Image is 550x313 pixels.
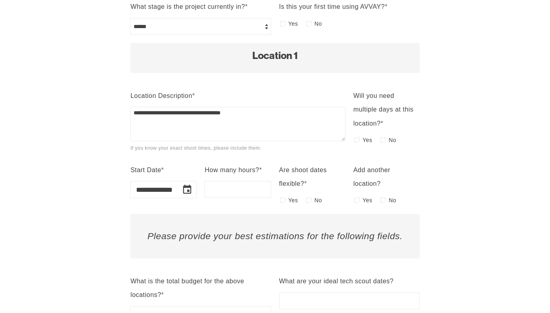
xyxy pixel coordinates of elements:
[280,197,286,203] input: Yes
[279,167,327,187] span: Are shoot dates flexible?
[288,195,298,206] span: Yes
[130,18,271,35] select: What stage is the project currently in?*
[363,195,372,206] span: Yes
[205,167,259,173] span: How many hours?
[279,3,385,10] span: Is this your first time using AVVAY?
[130,107,345,141] textarea: Location Description*If you know your exact shoot times, please include them.
[389,134,396,146] span: No
[354,197,360,203] input: Yes
[279,293,420,309] input: What are your ideal tech scout dates?
[315,195,322,206] span: No
[130,167,161,173] span: Start Date
[130,145,262,151] span: If you know your exact shoot times, please include them.
[354,137,360,143] input: Yes
[130,3,245,10] span: What stage is the project currently in?
[130,181,175,198] input: Date field for Start Date
[389,195,396,206] span: No
[147,231,402,241] em: Please provide your best estimations for the following fields.
[130,278,244,298] span: What is the total budget for the above locations?
[306,197,312,203] input: No
[138,51,412,61] h2: Location 1
[353,167,390,187] span: Add another location?
[315,18,322,29] span: No
[306,21,312,26] input: No
[380,197,386,203] input: No
[179,181,196,198] button: Choose date
[279,278,394,285] span: What are your ideal tech scout dates?
[288,18,298,29] span: Yes
[363,134,372,146] span: Yes
[280,21,286,26] input: Yes
[130,92,192,99] span: Location Description
[353,92,414,127] span: Will you need multiple days at this location?
[205,181,271,198] input: How many hours?*
[380,137,386,143] input: No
